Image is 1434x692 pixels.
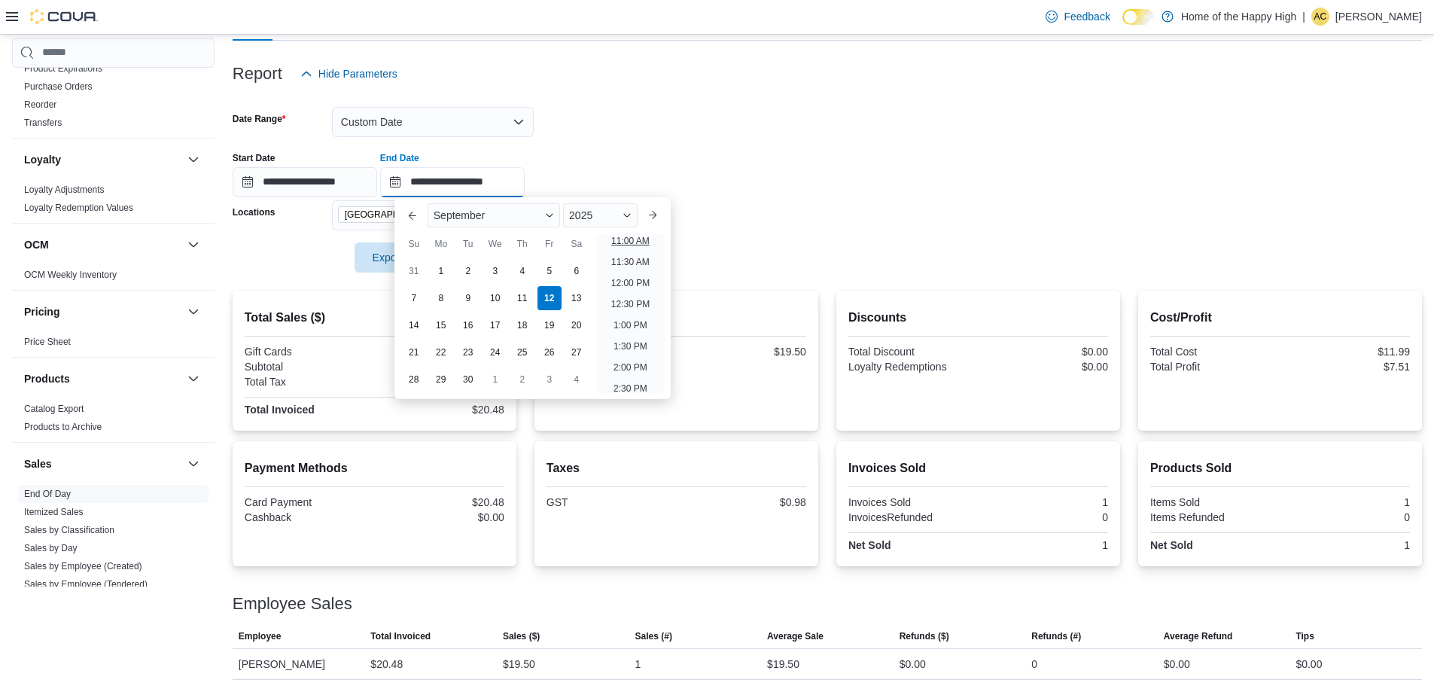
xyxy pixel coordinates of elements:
[537,259,562,283] div: day-5
[1283,346,1410,358] div: $11.99
[1150,511,1277,523] div: Items Refunded
[1335,8,1422,26] p: [PERSON_NAME]
[402,286,426,310] div: day-7
[24,421,102,433] span: Products to Archive
[24,371,70,386] h3: Products
[565,232,589,256] div: Sa
[547,309,806,327] h2: Average Spent
[981,496,1108,508] div: 1
[24,270,117,280] a: OCM Weekly Inventory
[24,422,102,432] a: Products to Archive
[547,496,674,508] div: GST
[233,152,276,164] label: Start Date
[1283,361,1410,373] div: $7.51
[402,232,426,256] div: Su
[245,346,372,358] div: Gift Cards
[429,313,453,337] div: day-15
[377,346,504,358] div: $0.00
[402,340,426,364] div: day-21
[24,525,114,535] a: Sales by Classification
[607,358,653,376] li: 2:00 PM
[24,403,84,415] span: Catalog Export
[848,496,976,508] div: Invoices Sold
[294,59,403,89] button: Hide Parameters
[245,459,504,477] h2: Payment Methods
[24,152,181,167] button: Loyalty
[1164,630,1233,642] span: Average Refund
[380,152,419,164] label: End Date
[565,286,589,310] div: day-13
[245,511,372,523] div: Cashback
[900,630,949,642] span: Refunds ($)
[370,655,403,673] div: $20.48
[12,400,215,442] div: Products
[483,340,507,364] div: day-24
[245,361,372,373] div: Subtotal
[848,309,1108,327] h2: Discounts
[1311,8,1329,26] div: Allan Cawthorne
[233,113,286,125] label: Date Range
[1040,2,1116,32] a: Feedback
[24,184,105,195] a: Loyalty Adjustments
[402,367,426,392] div: day-28
[380,167,525,197] input: Press the down key to enter a popover containing a calendar. Press the escape key to close the po...
[596,233,665,393] ul: Time
[1283,511,1410,523] div: 0
[767,630,824,642] span: Average Sale
[364,242,430,273] span: Export
[537,286,562,310] div: day-12
[24,203,133,213] a: Loyalty Redemption Values
[24,456,181,471] button: Sales
[607,316,653,334] li: 1:00 PM
[510,340,534,364] div: day-25
[24,269,117,281] span: OCM Weekly Inventory
[565,340,589,364] div: day-27
[24,561,142,572] a: Sales by Employee (Created)
[607,380,653,398] li: 2:30 PM
[605,253,656,271] li: 11:30 AM
[605,274,656,292] li: 12:00 PM
[24,507,84,517] a: Itemized Sales
[184,455,202,473] button: Sales
[345,207,462,222] span: [GEOGRAPHIC_DATA] - [GEOGRAPHIC_DATA] - Fire & Flower
[537,313,562,337] div: day-19
[24,62,102,75] span: Product Expirations
[12,181,215,223] div: Loyalty
[429,340,453,364] div: day-22
[537,340,562,364] div: day-26
[429,232,453,256] div: Mo
[767,655,799,673] div: $19.50
[1283,539,1410,551] div: 1
[1150,361,1277,373] div: Total Profit
[1314,8,1327,26] span: AC
[24,456,52,471] h3: Sales
[547,459,806,477] h2: Taxes
[1150,539,1193,551] strong: Net Sold
[510,232,534,256] div: Th
[503,655,535,673] div: $19.50
[483,232,507,256] div: We
[24,336,71,348] span: Price Sheet
[434,209,485,221] span: September
[245,376,372,388] div: Total Tax
[1150,309,1410,327] h2: Cost/Profit
[24,81,93,93] span: Purchase Orders
[429,259,453,283] div: day-1
[377,404,504,416] div: $20.48
[338,206,481,223] span: Sherwood Park - Wye Road - Fire & Flower
[24,543,78,553] a: Sales by Day
[24,237,181,252] button: OCM
[605,232,656,250] li: 11:00 AM
[24,488,71,500] span: End Of Day
[635,630,672,642] span: Sales (#)
[12,333,215,357] div: Pricing
[1031,655,1037,673] div: 0
[24,489,71,499] a: End Of Day
[400,258,590,393] div: September, 2025
[641,203,665,227] button: Next month
[233,206,276,218] label: Locations
[24,404,84,414] a: Catalog Export
[848,361,976,373] div: Loyalty Redemptions
[30,9,98,24] img: Cova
